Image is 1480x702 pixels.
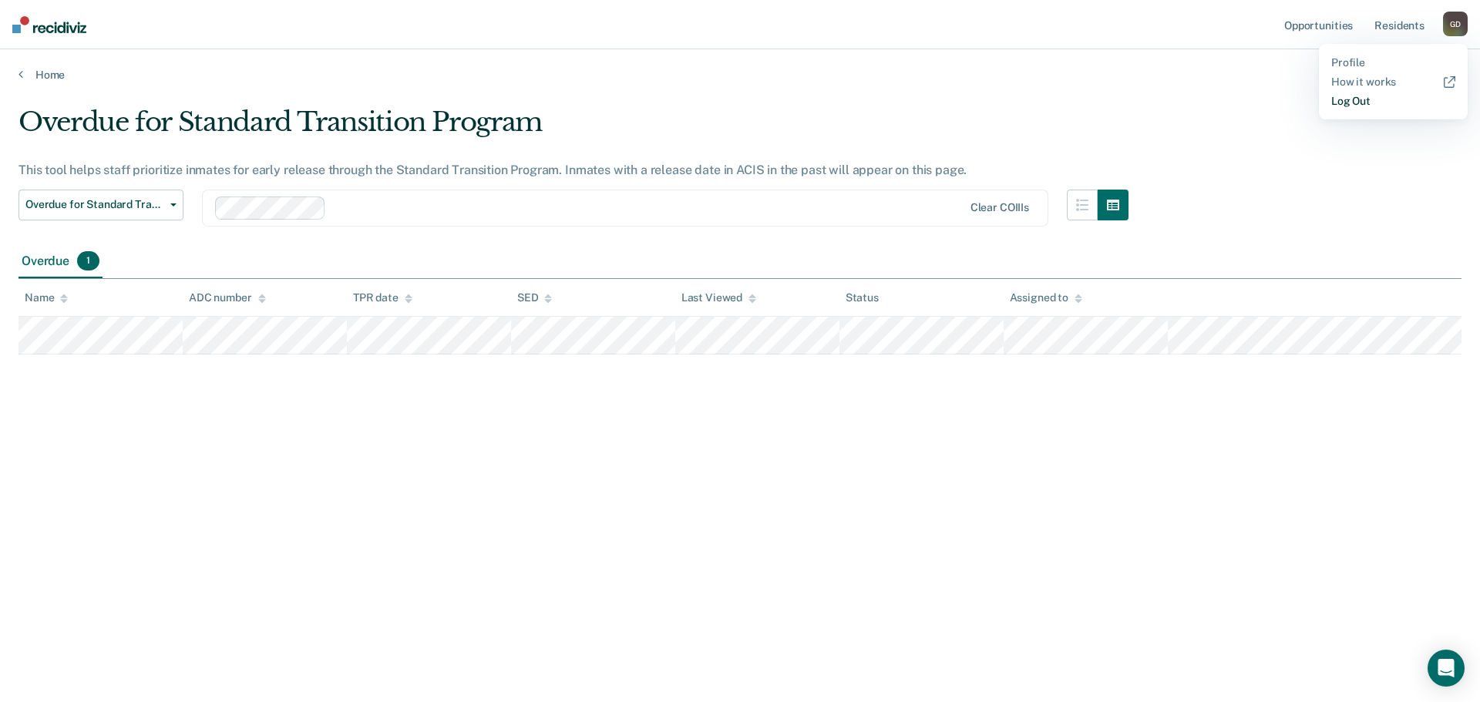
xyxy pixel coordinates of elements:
a: Profile [1331,56,1455,69]
div: Overdue for Standard Transition Program [18,106,1128,150]
div: This tool helps staff prioritize inmates for early release through the Standard Transition Progra... [18,163,1128,177]
div: Last Viewed [681,291,756,304]
div: Assigned to [1010,291,1082,304]
div: Name [25,291,68,304]
div: SED [517,291,553,304]
span: Overdue for Standard Transition Program [25,198,164,211]
div: Status [846,291,879,304]
div: ADC number [189,291,266,304]
a: Log Out [1331,95,1455,108]
div: Overdue1 [18,245,103,279]
div: G D [1443,12,1468,36]
button: Overdue for Standard Transition Program [18,190,183,220]
div: Clear COIIIs [970,201,1029,214]
a: Home [18,68,1461,82]
img: Recidiviz [12,16,86,33]
div: Open Intercom Messenger [1428,650,1465,687]
div: TPR date [353,291,412,304]
span: 1 [77,251,99,271]
a: How it works [1331,76,1455,89]
button: GD [1443,12,1468,36]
